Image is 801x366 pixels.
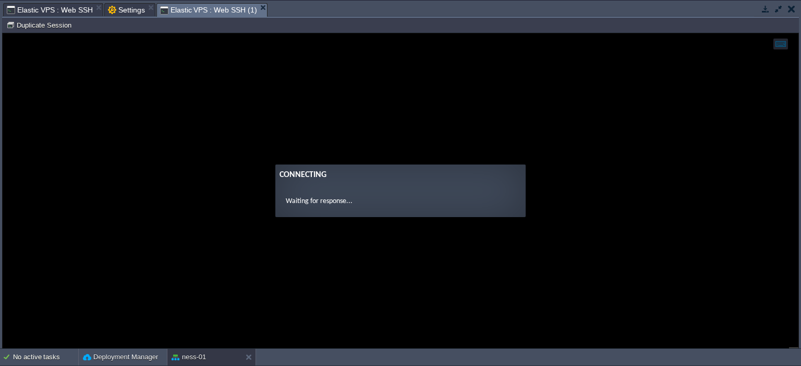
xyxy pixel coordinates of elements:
span: Elastic VPS : Web SSH (1) [160,4,257,17]
button: ness-01 [172,352,206,362]
p: Waiting for response... [283,162,513,173]
span: Elastic VPS : Web SSH [7,4,93,16]
span: Settings [108,4,145,16]
div: Connecting [277,135,519,148]
div: No active tasks [13,349,78,365]
button: Duplicate Session [6,20,75,30]
button: Deployment Manager [83,352,158,362]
